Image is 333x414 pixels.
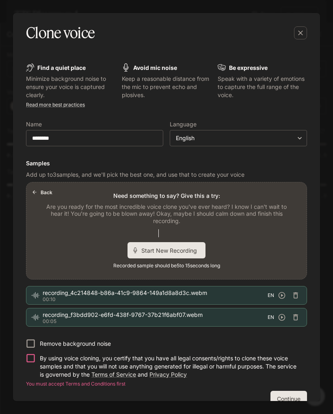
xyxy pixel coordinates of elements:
[26,23,95,43] h5: Clone voice
[46,203,287,225] p: Are you ready for the most incredible voice clone you've ever heard? I know I can't wait to hear ...
[218,75,307,99] p: Speak with a variety of emotions to capture the full range of the voice.
[170,121,197,127] p: Language
[43,319,268,324] p: 00:05
[170,134,307,142] div: English
[26,75,115,99] p: Minimize background noise to ensure your voice is captured clearly.
[268,313,274,321] span: EN
[122,75,211,99] p: Keep a reasonable distance from the mic to prevent echo and plosives.
[176,134,294,142] div: English
[30,186,56,199] button: Back
[133,64,177,71] b: Avoid mic noise
[91,371,136,378] a: Terms of Service
[113,192,220,200] p: Need something to say? Give this a try:
[26,159,307,167] h6: Samples
[149,371,187,378] a: Privacy Policy
[268,291,274,299] span: EN
[43,311,268,319] span: recording_f3bdd902-e6fd-438f-9767-37b21f6abf07.webm
[26,171,307,179] p: Add up to 3 samples, and we'll pick the best one, and use that to create your voice
[128,242,205,258] div: Start New Recording
[270,391,307,407] button: Continue
[40,354,301,379] p: By using voice cloning, you certify that you have all legal consents/rights to clone these voice ...
[43,297,268,302] p: 00:10
[37,64,86,71] b: Find a quiet place
[113,262,220,270] span: Recorded sample should be 5 to 15 seconds long
[43,289,268,297] span: recording_4c214848-b86a-41c9-9864-149a1d8a8d3c.webm
[40,340,111,348] p: Remove background noise
[229,64,268,71] b: Be expressive
[141,246,202,255] span: Start New Recording
[26,102,85,108] a: Read more best practices
[26,121,42,127] p: Name
[26,380,307,388] p: You must accept Terms and Conditions first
